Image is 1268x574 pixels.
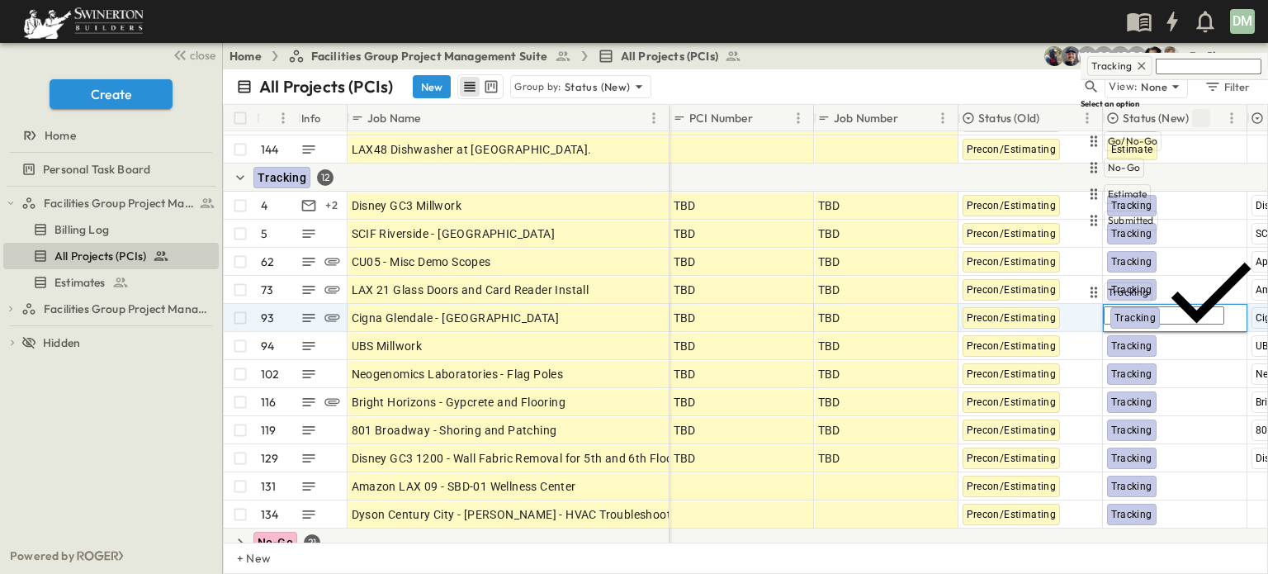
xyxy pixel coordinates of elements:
[818,450,840,467] span: TBD
[3,244,215,268] a: All Projects (PCIs)
[1111,396,1152,408] span: Tracking
[1110,46,1130,66] div: Juan Sanchez (juan.sanchez@swinerton.com)
[43,334,80,351] span: Hidden
[933,108,953,128] button: Menu
[413,75,451,98] button: New
[3,296,219,322] div: Facilities Group Project Management Suite (Copy)test
[352,338,423,354] span: UBS Millwork
[1111,509,1152,520] span: Tracking
[1084,130,1265,150] div: Go/No-Go
[818,366,840,382] span: TBD
[258,536,293,549] span: No-Go
[261,282,273,298] p: 73
[967,453,1057,464] span: Precon/Estimating
[598,48,741,64] a: All Projects (PCIs)
[689,110,753,126] p: PCI Number
[21,192,215,215] a: Facilities Group Project Management Suite
[756,109,774,127] button: Sort
[967,228,1057,240] span: Precon/Estimating
[967,340,1057,352] span: Precon/Estimating
[901,109,920,127] button: Sort
[674,225,696,242] span: TBD
[423,109,442,127] button: Sort
[258,171,306,184] span: Tracking
[967,368,1057,380] span: Precon/Estimating
[818,338,840,354] span: TBD
[45,127,76,144] span: Home
[352,366,564,382] span: Neogenomics Laboratories - Flag Poles
[674,197,696,214] span: TBD
[514,78,561,95] p: Group by:
[3,190,219,216] div: Facilities Group Project Management Suitetest
[261,310,274,326] p: 93
[44,301,212,317] span: Facilities Group Project Management Suite (Copy)
[3,158,215,181] a: Personal Task Board
[457,74,504,99] div: table view
[21,297,215,320] a: Facilities Group Project Management Suite (Copy)
[1228,7,1256,36] button: DM
[1043,109,1061,127] button: Sort
[967,425,1057,436] span: Precon/Estimating
[50,79,173,109] button: Create
[1044,46,1064,66] img: Joshua Whisenant (josh@tryroger.com)
[190,47,215,64] span: close
[1143,46,1163,66] img: Saul Zepeda (saul.zepeda@swinerton.com)
[261,254,274,270] p: 62
[1084,157,1265,177] div: No-Go
[261,450,279,467] p: 129
[460,77,480,97] button: row view
[818,310,840,326] span: TBD
[3,124,215,147] a: Home
[273,108,293,128] button: Menu
[1108,285,1148,298] span: Tracking
[967,509,1057,520] span: Precon/Estimating
[352,310,560,326] span: Cigna Glendale - [GEOGRAPHIC_DATA]
[311,48,548,64] span: Facilities Group Project Management Suite
[1160,46,1180,66] img: Aaron Anderson (aaron.anderson@swinerton.com)
[54,248,146,264] span: All Projects (PCIs)
[54,221,109,238] span: Billing Log
[261,366,280,382] p: 102
[352,282,589,298] span: LAX 21 Glass Doors and Card Reader Install
[166,43,219,66] button: close
[967,144,1057,155] span: Precon/Estimating
[480,77,501,97] button: kanban view
[1084,210,1265,230] div: Submitted
[3,156,219,183] div: Personal Task Boardtest
[967,481,1057,492] span: Precon/Estimating
[304,534,320,551] div: 21
[674,254,696,270] span: TBD
[818,254,840,270] span: TBD
[261,338,274,354] p: 94
[263,109,282,127] button: Sort
[674,394,696,410] span: TBD
[3,243,219,269] div: All Projects (PCIs)test
[818,197,840,214] span: TBD
[43,161,150,178] span: Personal Task Board
[1242,46,1261,66] button: test
[20,4,147,39] img: 6c363589ada0b36f064d841b69d3a419a338230e66bb0a533688fa5cc3e9e735.png
[3,218,215,241] a: Billing Log
[644,108,664,128] button: Menu
[818,225,840,242] span: TBD
[54,274,106,291] span: Estimates
[1111,453,1152,464] span: Tracking
[352,506,745,523] span: Dyson Century City - [PERSON_NAME] - HVAC Troubleshoot Wall Opening
[1091,59,1132,73] span: Tracking
[367,110,420,126] p: Job Name
[1108,213,1154,226] span: Submitted
[1084,236,1265,347] div: Tracking
[1111,425,1152,436] span: Tracking
[967,396,1057,408] span: Precon/Estimating
[322,196,342,216] div: + 2
[352,422,557,439] span: 801 Broadway - Shoring and Patching
[352,394,566,410] span: Bright Horizons - Gypcrete and Flooring
[1084,183,1265,203] div: Estimate
[967,256,1057,268] span: Precon/Estimating
[257,105,298,131] div: #
[1108,160,1140,173] span: No-Go
[259,75,393,98] p: All Projects (PCIs)
[674,450,696,467] span: TBD
[1183,48,1199,64] p: + 3
[674,310,696,326] span: TBD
